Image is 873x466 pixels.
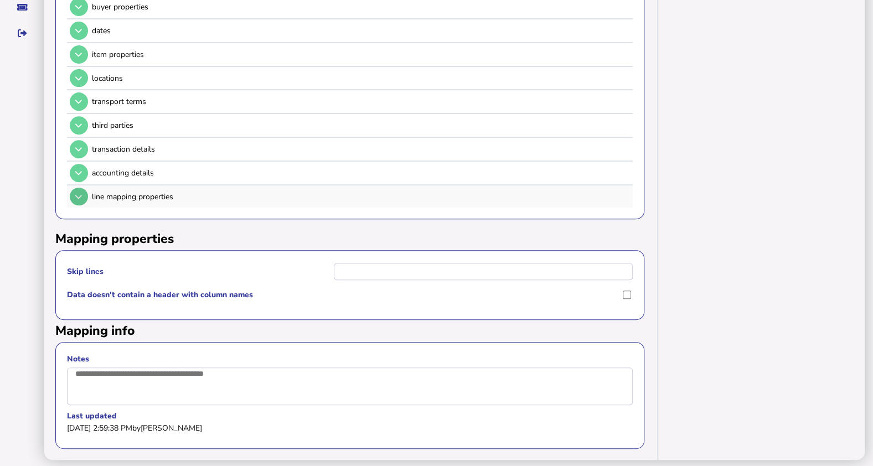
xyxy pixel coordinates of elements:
[11,22,34,45] button: Sign out
[70,22,88,40] button: Open
[67,266,332,277] label: Skip lines
[70,69,88,87] button: Open
[55,322,644,339] h2: Mapping info
[92,168,629,178] div: accounting details
[141,423,202,433] app-user-presentation: [PERSON_NAME]
[70,164,88,182] button: Open
[92,2,629,12] div: buyer properties
[70,140,88,158] button: Open
[92,96,629,107] div: transport terms
[67,289,619,300] label: Data doesn't contain a header with column names
[67,411,633,421] label: Last updated
[92,144,629,154] div: transaction details
[92,25,629,36] div: dates
[67,423,633,433] div: [DATE] 2:59:38 PM
[92,73,629,84] div: locations
[67,354,633,364] label: Notes
[70,45,88,64] button: Open
[132,423,202,433] span: by
[70,116,88,134] button: Open
[92,191,629,202] div: line mapping properties
[55,230,644,247] h2: Mapping properties
[70,188,88,206] button: Open
[70,92,88,111] button: Open
[92,49,629,60] div: item properties
[92,120,629,131] div: third parties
